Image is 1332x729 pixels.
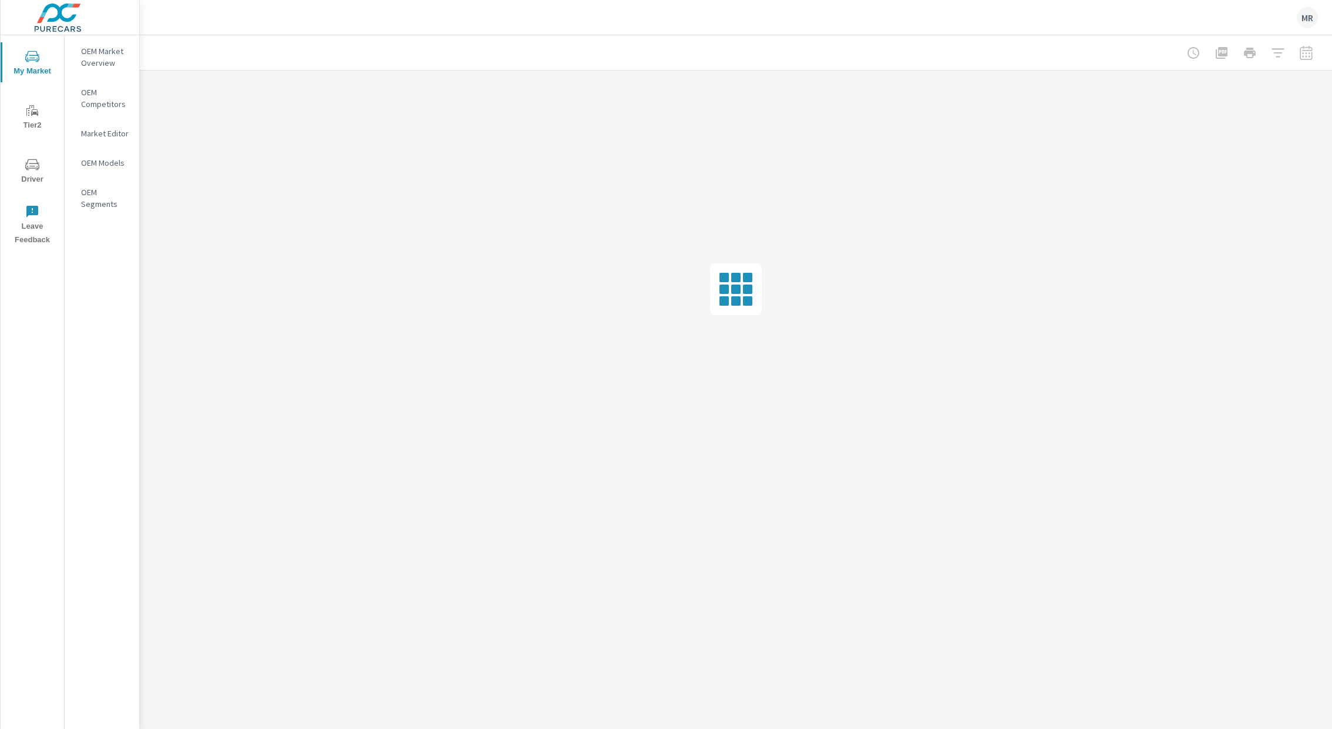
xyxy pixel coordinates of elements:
p: OEM Models [81,157,130,169]
div: OEM Market Overview [65,42,139,72]
span: Tier2 [4,103,60,132]
p: Market Editor [81,128,130,139]
div: OEM Segments [65,183,139,213]
p: OEM Segments [81,186,130,210]
span: Driver [4,158,60,186]
div: OEM Models [65,154,139,172]
div: OEM Competitors [65,83,139,113]
p: OEM Market Overview [81,45,130,69]
div: Market Editor [65,125,139,142]
p: OEM Competitors [81,86,130,110]
span: Leave Feedback [4,205,60,247]
div: MR [1297,7,1318,28]
div: nav menu [1,35,64,252]
span: My Market [4,49,60,78]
